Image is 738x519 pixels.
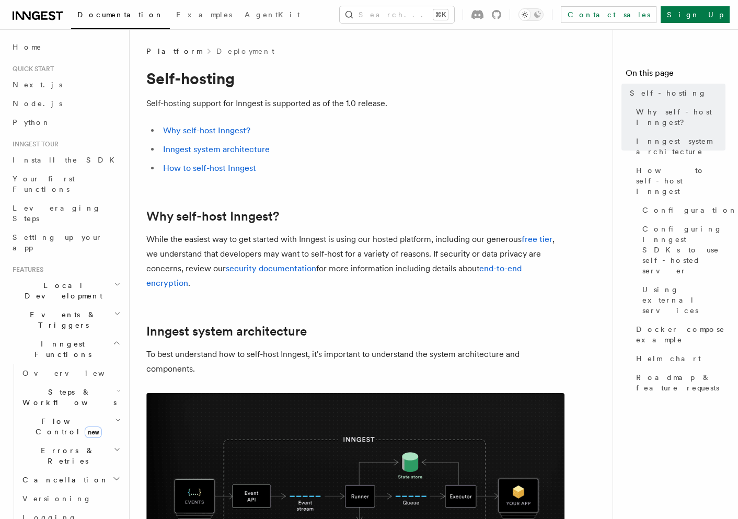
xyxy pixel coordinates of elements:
[8,140,59,148] span: Inngest tour
[238,3,306,28] a: AgentKit
[13,156,121,164] span: Install the SDK
[18,441,123,470] button: Errors & Retries
[638,220,725,280] a: Configuring Inngest SDKs to use self-hosted server
[636,107,725,128] span: Why self-host Inngest?
[8,309,114,330] span: Events & Triggers
[163,144,270,154] a: Inngest system architecture
[226,263,316,273] a: security documentation
[146,96,564,111] p: Self-hosting support for Inngest is supported as of the 1.0 release.
[636,353,701,364] span: Helm chart
[636,165,725,197] span: How to self-host Inngest
[245,10,300,19] span: AgentKit
[8,65,54,73] span: Quick start
[8,151,123,169] a: Install the SDK
[561,6,656,23] a: Contact sales
[146,324,307,339] a: Inngest system architecture
[8,305,123,335] button: Events & Triggers
[638,280,725,320] a: Using external services
[632,102,725,132] a: Why self-host Inngest?
[8,199,123,228] a: Leveraging Steps
[642,284,725,316] span: Using external services
[636,372,725,393] span: Roadmap & feature requests
[18,387,117,408] span: Steps & Workflows
[626,67,725,84] h4: On this page
[626,84,725,102] a: Self-hosting
[18,364,123,383] a: Overview
[8,266,43,274] span: Features
[8,169,123,199] a: Your first Functions
[85,426,102,438] span: new
[8,276,123,305] button: Local Development
[77,10,164,19] span: Documentation
[146,69,564,88] h1: Self-hosting
[8,228,123,257] a: Setting up your app
[661,6,730,23] a: Sign Up
[632,349,725,368] a: Helm chart
[163,125,250,135] a: Why self-host Inngest?
[632,368,725,397] a: Roadmap & feature requests
[71,3,170,29] a: Documentation
[13,204,101,223] span: Leveraging Steps
[18,475,109,485] span: Cancellation
[8,75,123,94] a: Next.js
[518,8,544,21] button: Toggle dark mode
[642,224,725,276] span: Configuring Inngest SDKs to use self-hosted server
[18,445,113,466] span: Errors & Retries
[13,80,62,89] span: Next.js
[18,489,123,508] a: Versioning
[18,416,115,437] span: Flow Control
[8,335,123,364] button: Inngest Functions
[163,163,256,173] a: How to self-host Inngest
[642,205,737,215] span: Configuration
[146,46,202,56] span: Platform
[13,42,42,52] span: Home
[22,494,91,503] span: Versioning
[176,10,232,19] span: Examples
[170,3,238,28] a: Examples
[146,232,564,291] p: While the easiest way to get started with Inngest is using our hosted platform, including our gen...
[13,175,75,193] span: Your first Functions
[632,132,725,161] a: Inngest system architecture
[630,88,707,98] span: Self-hosting
[340,6,454,23] button: Search...⌘K
[8,339,113,360] span: Inngest Functions
[522,234,552,244] a: free tier
[636,136,725,157] span: Inngest system architecture
[636,324,725,345] span: Docker compose example
[8,280,114,301] span: Local Development
[433,9,448,20] kbd: ⌘K
[8,94,123,113] a: Node.js
[638,201,725,220] a: Configuration
[632,161,725,201] a: How to self-host Inngest
[8,113,123,132] a: Python
[632,320,725,349] a: Docker compose example
[146,347,564,376] p: To best understand how to self-host Inngest, it's important to understand the system architecture...
[216,46,274,56] a: Deployment
[13,118,51,126] span: Python
[18,412,123,441] button: Flow Controlnew
[13,233,102,252] span: Setting up your app
[18,470,123,489] button: Cancellation
[18,383,123,412] button: Steps & Workflows
[22,369,130,377] span: Overview
[8,38,123,56] a: Home
[146,209,279,224] a: Why self-host Inngest?
[13,99,62,108] span: Node.js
